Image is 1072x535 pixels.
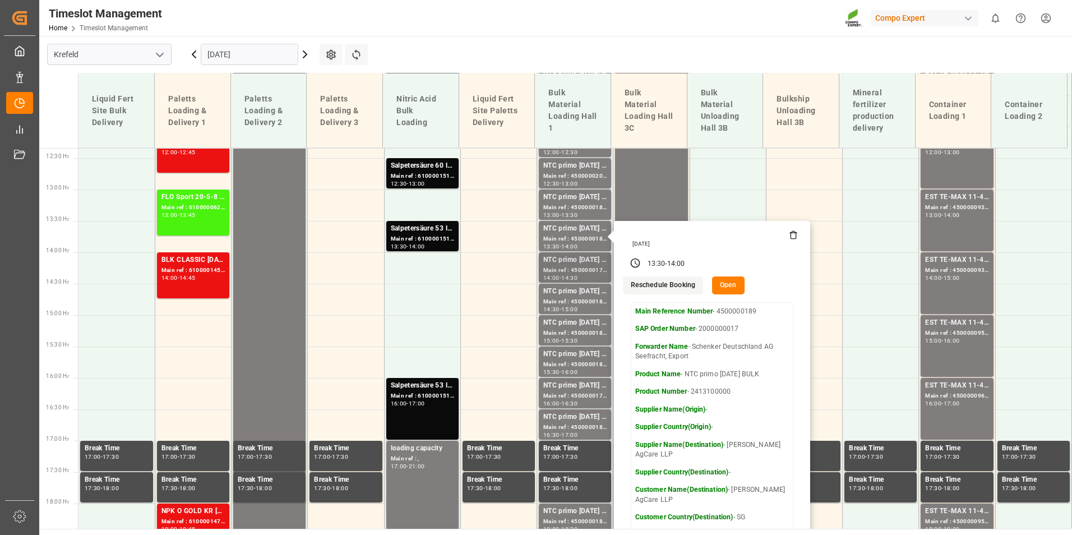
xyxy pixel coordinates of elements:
div: 17:30 [867,454,883,459]
div: Main ref : 4500000184, 2000000017 [543,329,607,338]
div: 17:00 [849,454,865,459]
span: 17:00 Hr [46,436,69,442]
div: 18:30 [561,527,577,532]
input: DD.MM.YYYY [201,44,298,65]
div: 12:30 [561,150,577,155]
div: 17:00 [561,432,577,437]
div: 12:00 [161,150,178,155]
div: 14:00 [944,213,960,218]
img: Screenshot%202023-09-29%20at%2010.02.21.png_1712312052.png [845,8,863,28]
p: - [635,422,789,432]
div: 18:00 [944,486,960,491]
div: - [941,454,943,459]
span: 18:00 Hr [46,499,69,505]
div: 17:30 [85,486,101,491]
div: Mineral fertilizer production delivery [848,82,906,139]
div: Main ref : 6100001516, 2000001340 [391,172,454,181]
div: 17:30 [179,454,196,459]
div: Break Time [849,443,912,454]
div: 13:00 [161,213,178,218]
div: - [406,181,408,186]
div: Break Time [238,474,301,486]
div: Break Time [161,474,225,486]
strong: Product Name [635,370,681,378]
div: EST TE-MAX 11-48 20kg (x45) ES, PT MTO [925,380,988,391]
button: open menu [151,46,168,63]
div: 17:30 [849,486,865,491]
div: Main ref : 4500000187, 2000000017 [543,203,607,213]
div: Break Time [314,443,377,454]
div: - [941,150,943,155]
div: - [1018,454,1019,459]
div: Container Loading 1 [925,94,982,127]
div: Main ref : 6100000621, 2000000709; [161,203,225,213]
span: 15:30 Hr [46,342,69,348]
div: 18:00 [103,486,119,491]
div: - [178,527,179,532]
div: Main ref : 4500000183, 2000000017 [543,360,607,370]
div: 13:30 [543,244,560,249]
div: 12:30 [391,181,407,186]
div: Main ref : 4500000932, 2000000976; [925,266,988,275]
div: 15:30 [561,338,577,343]
div: - [560,527,561,532]
div: Main ref : , [391,454,454,464]
div: 17:00 [467,454,483,459]
div: Break Time [1002,474,1065,486]
div: - [560,150,561,155]
div: Paletts Loading & Delivery 3 [316,89,373,133]
div: 13:45 [179,213,196,218]
div: Break Time [925,443,988,454]
div: Main ref : 4500000203, 2000000032 [543,172,607,181]
div: - [406,464,408,469]
div: 19:00 [944,527,960,532]
div: - [101,454,103,459]
div: 12:00 [925,150,941,155]
div: - [483,486,485,491]
div: 17:30 [238,486,254,491]
div: 13:00 [543,213,560,218]
div: Main ref : 4500000960, 2000000379 [925,391,988,401]
div: Paletts Loading & Delivery 2 [240,89,298,133]
div: Break Time [1002,443,1065,454]
div: NTC primo [DATE] BULK [543,317,607,329]
div: Bulk Material Unloading Hall 3B [696,82,754,139]
p: - 2000000017 [635,324,789,334]
a: Home [49,24,67,32]
div: Main ref : 4500000958, 2000000379 [925,517,988,527]
div: Break Time [85,443,149,454]
div: 17:00 [238,454,254,459]
div: 14:00 [925,275,941,280]
div: 17:30 [543,486,560,491]
div: - [560,454,561,459]
div: 13:00 [925,213,941,218]
div: 14:00 [161,275,178,280]
strong: Supplier Name(Origin) [635,405,706,413]
div: 13:30 [648,259,666,269]
span: 14:00 Hr [46,247,69,253]
div: 13:30 [391,244,407,249]
div: Break Time [85,474,149,486]
div: - [941,527,943,532]
div: 16:00 [561,370,577,375]
span: 16:30 Hr [46,404,69,411]
div: Paletts Loading & Delivery 1 [164,89,221,133]
strong: Main Reference Number [635,307,713,315]
button: show 0 new notifications [983,6,1008,31]
div: Break Time [238,443,301,454]
div: 17:30 [467,486,483,491]
div: 14:45 [179,275,196,280]
div: 18:00 [332,486,348,491]
div: Bulk Material Loading Hall 3C [620,82,678,139]
div: - [941,486,943,491]
button: Reschedule Booking [623,276,703,294]
div: 18:45 [179,527,196,532]
div: 18:00 [867,486,883,491]
div: - [1018,486,1019,491]
div: 13:30 [561,213,577,218]
div: EST TE-MAX 11-48 20kg (x56) WW; [925,192,988,203]
div: 17:30 [332,454,348,459]
strong: SAP Order Number [635,325,695,333]
strong: Supplier Country(Destination) [635,468,729,476]
p: - SG [635,513,789,523]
